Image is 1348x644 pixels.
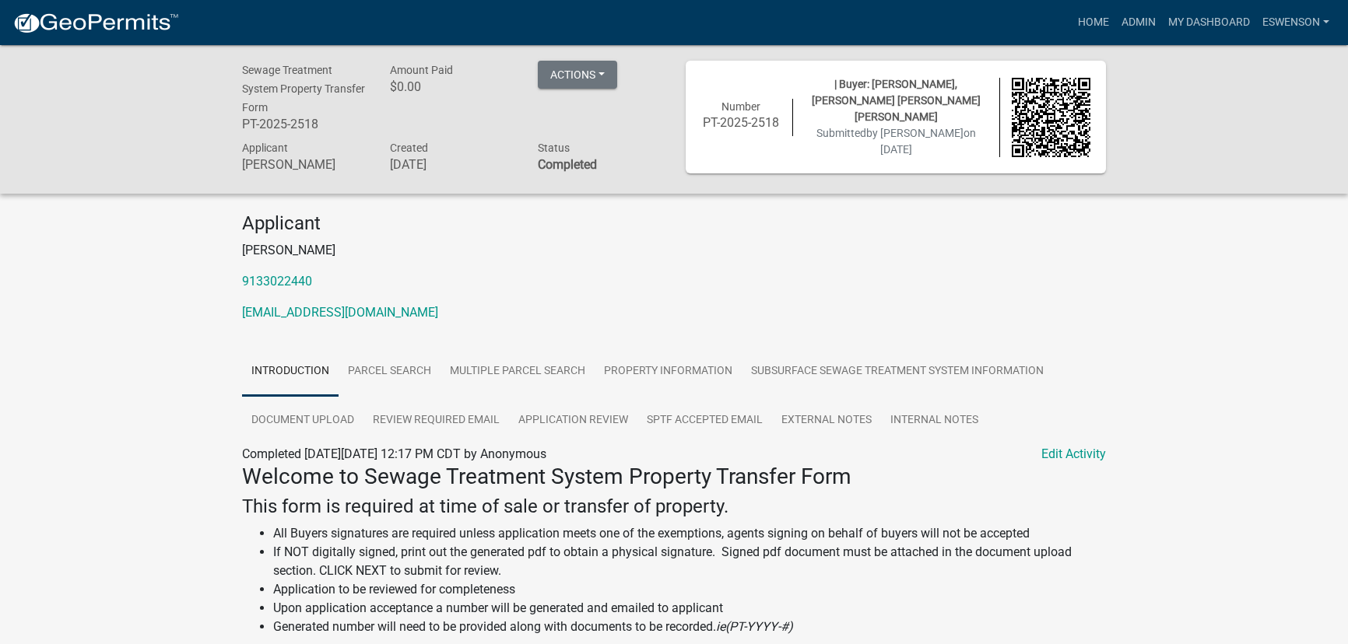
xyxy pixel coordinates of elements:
[538,142,570,154] span: Status
[1115,8,1162,37] a: Admin
[441,347,595,397] a: Multiple Parcel Search
[1041,445,1106,464] a: Edit Activity
[242,464,1106,490] h3: Welcome to Sewage Treatment System Property Transfer Form
[716,619,793,634] i: ie(PT-YYYY-#)
[242,117,367,131] h6: PT-2025-2518
[273,543,1106,580] li: If NOT digitally signed, print out the generated pdf to obtain a physical signature. Signed pdf d...
[390,64,453,76] span: Amount Paid
[721,100,760,113] span: Number
[1012,78,1091,157] img: QR code
[242,142,288,154] span: Applicant
[242,305,438,320] a: [EMAIL_ADDRESS][DOMAIN_NAME]
[242,396,363,446] a: Document Upload
[242,64,365,114] span: Sewage Treatment System Property Transfer Form
[538,157,597,172] strong: Completed
[538,61,617,89] button: Actions
[1162,8,1256,37] a: My Dashboard
[390,142,428,154] span: Created
[242,495,1106,518] h4: This form is required at time of sale or transfer of property.
[742,347,1053,397] a: Subsurface Sewage Treatment System Information
[242,446,546,461] span: Completed [DATE][DATE] 12:17 PM CDT by Anonymous
[242,241,1106,260] p: [PERSON_NAME]
[390,79,514,94] h6: $0.00
[273,618,1106,636] li: Generated number will need to be provided along with documents to be recorded.
[881,396,988,446] a: Internal Notes
[772,396,881,446] a: External Notes
[363,396,509,446] a: Review Required Email
[339,347,441,397] a: Parcel search
[390,157,514,172] h6: [DATE]
[1072,8,1115,37] a: Home
[242,274,312,289] a: 9133022440
[812,78,981,123] span: | Buyer: [PERSON_NAME], [PERSON_NAME] [PERSON_NAME] [PERSON_NAME]
[273,580,1106,599] li: Application to be reviewed for completeness
[242,157,367,172] h6: [PERSON_NAME]
[273,599,1106,618] li: Upon application acceptance a number will be generated and emailed to applicant
[509,396,637,446] a: Application Review
[866,127,964,139] span: by [PERSON_NAME]
[816,127,976,156] span: Submitted on [DATE]
[637,396,772,446] a: SPTF Accepted Email
[273,524,1106,543] li: All Buyers signatures are required unless application meets one of the exemptions, agents signing...
[1256,8,1336,37] a: eswenson
[701,115,781,130] h6: PT-2025-2518
[242,347,339,397] a: Introduction
[242,212,1106,235] h4: Applicant
[595,347,742,397] a: Property Information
